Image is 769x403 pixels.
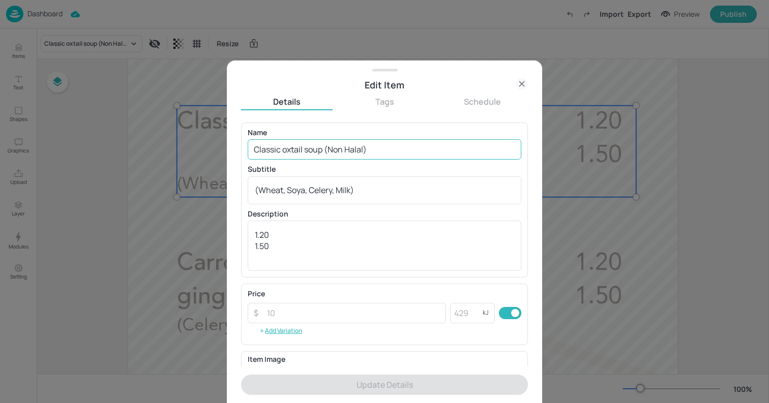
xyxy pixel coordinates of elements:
[241,96,333,107] button: Details
[248,139,521,160] input: eg. Chicken Teriyaki Sushi Roll
[255,229,514,263] textarea: 1.20 1.50
[261,303,446,323] input: 10
[248,166,521,173] p: Subtitle
[483,309,489,316] p: kJ
[248,210,521,218] p: Description
[248,356,521,363] p: Item Image
[255,184,514,196] textarea: (Wheat, Soya, Celery, Milk)
[339,96,430,107] button: Tags
[248,129,521,136] p: Name
[450,303,483,323] input: 429
[241,78,528,92] div: Edit Item
[248,323,313,338] button: Add Variation
[436,96,528,107] button: Schedule
[248,290,265,297] p: Price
